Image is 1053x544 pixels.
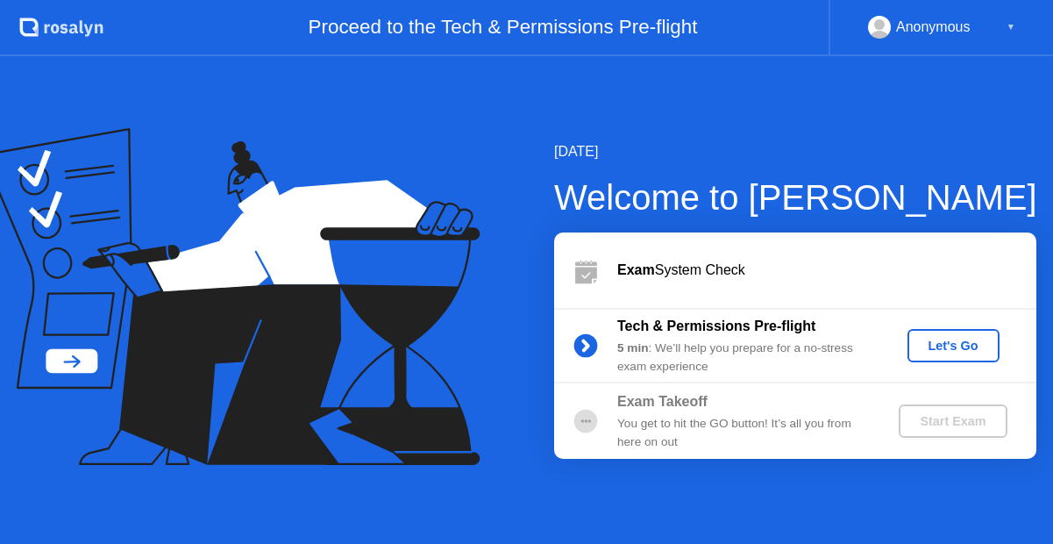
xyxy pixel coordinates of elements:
div: Welcome to [PERSON_NAME] [554,171,1037,224]
div: Let's Go [914,339,993,353]
b: Tech & Permissions Pre-flight [617,319,815,333]
div: You get to hit the GO button! It’s all you from here on out [617,415,870,451]
b: Exam [617,262,655,277]
button: Start Exam [899,404,1007,438]
div: System Check [617,260,1036,281]
button: Let's Go [907,329,1000,362]
div: ▼ [1007,16,1015,39]
b: Exam Takeoff [617,394,708,409]
div: [DATE] [554,141,1037,162]
b: 5 min [617,341,649,354]
div: Anonymous [896,16,971,39]
div: : We’ll help you prepare for a no-stress exam experience [617,340,870,376]
div: Start Exam [906,414,1000,428]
